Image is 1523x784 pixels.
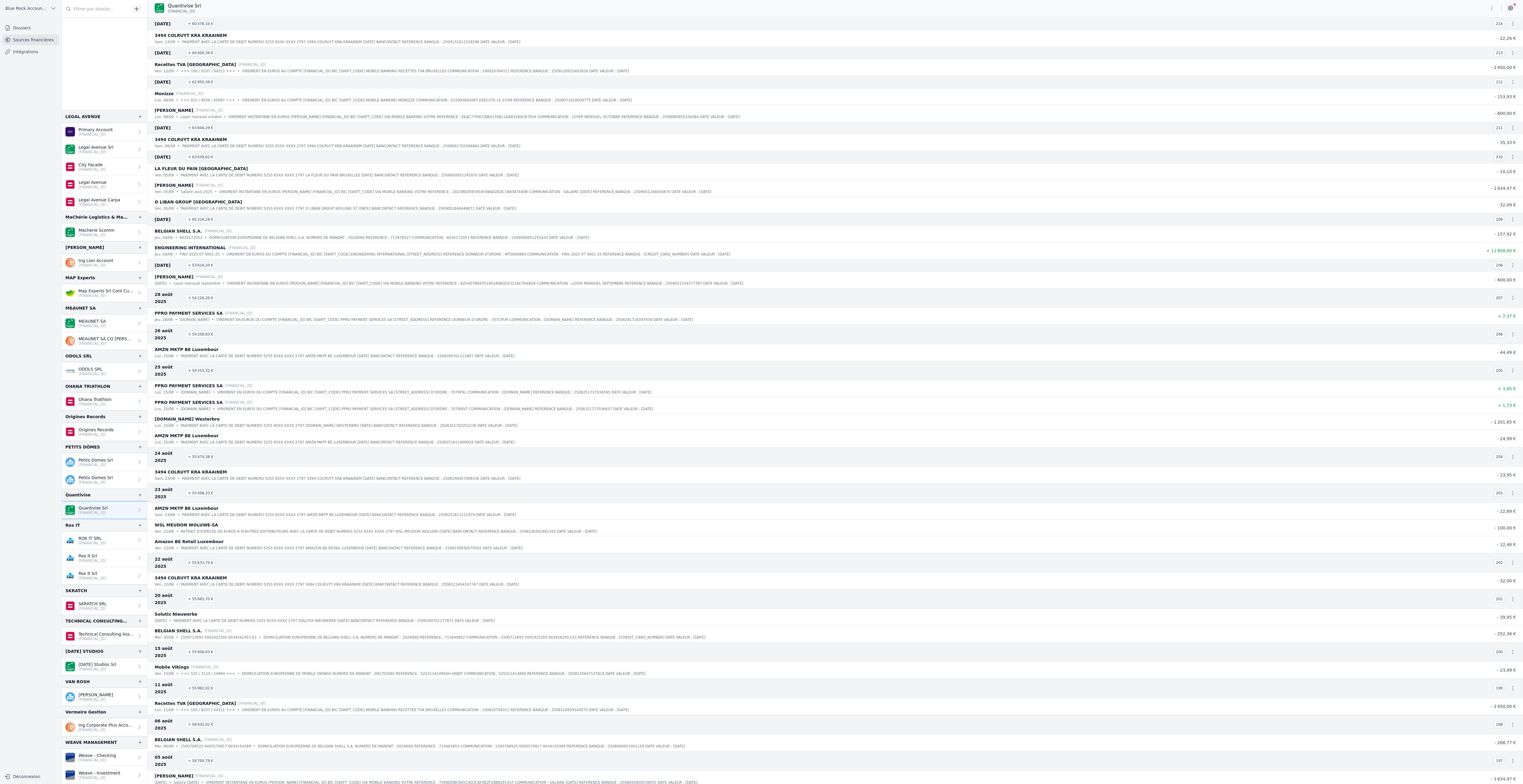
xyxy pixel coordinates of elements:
span: + 63 639,62 € [186,153,216,161]
div: OHANA TRIATHLON [65,383,110,390]
a: [PERSON_NAME] [FINANCIAL_ID] [62,688,147,706]
span: 209 [1494,216,1505,223]
p: [DOMAIN_NAME] [181,389,210,395]
p: PPRO PAYMENT SERVICES SA [155,399,223,406]
p: sam. 23/08 [155,476,175,482]
div: • [169,280,171,286]
p: FINV 2025 07 0001 25 [180,251,220,257]
span: [DATE] [155,153,183,161]
p: [FINANCIAL_ID] [79,324,106,328]
a: Dossiers [2,23,59,33]
span: 210 [1494,153,1505,161]
p: ven. 22/08 [155,545,174,551]
p: ven. 12/09 [155,68,174,74]
p: Loyer mensuel octobre [181,114,222,120]
p: PPRO PAYMENT SERVICES SA [155,382,223,389]
p: PAIEMENT AVEC LA CARTE DE DEBIT NUMERO 5255 65XX XXXX 2797 [DOMAIN_NAME] WESTERBRO [DATE] BANCONT... [181,423,518,429]
img: ing.png [65,722,75,732]
div: • [175,317,177,323]
a: Quantivise Srl [FINANCIAL_ID] [62,501,147,519]
div: • [213,389,215,395]
a: Intégrations [2,46,59,57]
p: SKRATCH SRL [79,601,107,607]
p: Ing Corporate Plus Account [79,722,134,728]
img: belfius.png [65,197,75,207]
a: Legal Avenue Carpa [FINANCIAL_ID] [62,193,147,211]
p: VIREMENT EN EUROS DU COMPTE [FINANCIAL_ID] BIC [SWIFT_CODE] PPRO PAYMENT SERVICES SA [STREET_ADDR... [216,317,693,323]
img: VAN_BREDA_JVBABE22XXX.png [65,753,75,762]
p: [FINANCIAL_ID] [204,228,232,234]
div: LEGAL AVENUE [65,113,101,120]
p: [FINANCIAL_ID] [79,202,120,207]
span: + 7,37 € [1498,314,1516,319]
span: 203 [1494,490,1505,497]
div: • [176,114,178,120]
p: [PERSON_NAME] [155,273,193,280]
p: lun. 25/08 [155,423,174,429]
span: - 153,93 € [1494,94,1516,99]
span: + 55 633,70 € [186,559,216,566]
div: • [176,423,178,429]
p: [FINANCIAL_ID] [79,341,134,346]
span: 205 [1494,367,1505,374]
p: [FINANCIAL_ID] [79,402,112,407]
span: 25 août 2025 [155,363,183,378]
span: 208 [1494,262,1505,269]
p: VIREMENT EN EUROS DU COMPTE [FINANCIAL_ID] BIC [SWIFT_CODE] ENGINEERING INTERNATIONAL [STREET_ADD... [226,251,730,257]
p: Rox It Srl [79,570,106,576]
img: kbc.png [65,692,75,702]
p: Petits Domes Srl [79,475,113,481]
p: O LIBAN GROUP [GEOGRAPHIC_DATA] [155,198,242,206]
a: Rox It Srl [FINANCIAL_ID] [62,567,147,584]
p: Ohana Triathlon [79,396,112,402]
span: + 55 498,33 € [186,490,216,497]
p: [FINANCIAL_ID] [79,606,107,611]
span: + 63 604,29 € [186,124,216,131]
p: ven. 22/08 [155,529,174,534]
p: MEAUNET SA [79,318,106,324]
p: VIREMENT EN EUROS DU COMPTE [FINANCIAL_ID] BIC [SWIFT_CODE] PPRO PAYMENT SERVICES SA [STREET_ADDR... [217,389,651,395]
span: + 3,85 € [1498,386,1516,391]
p: RETRAIT D'ESPECES EN EUROS A D'AUTRES DISTRIBUTEURS AVEC LA CARTE DE DEBIT NUMERO 5255 65XX XXXX ... [181,529,597,534]
a: Petits Domes Srl [FINANCIAL_ID] [62,471,147,489]
p: Quantivise Srl [168,2,201,10]
p: [PERSON_NAME] [79,692,113,698]
span: - 22,89 € [1497,509,1516,514]
div: • [178,512,180,518]
p: [PERSON_NAME] [155,107,193,114]
p: [FINANCIAL_ID] [79,667,116,672]
span: - 600,00 € [1494,111,1516,116]
img: BNP_BE_BUSINESS_GEBABEBB.png [65,145,75,154]
a: Ohana Triathlon [FINANCIAL_ID] [62,393,147,410]
div: ODOLS SRL [65,352,92,360]
span: - 600,00 € [1494,277,1516,282]
span: + 55 474,38 € [186,453,216,460]
a: [DATE] Studios Srl [FINANCIAL_ID] [62,658,147,675]
img: CBC_CREGBEBB.png [65,553,75,563]
p: Macherie Scomm [79,227,115,233]
p: PAIEMENT AVEC LA CARTE DE DEBIT NUMERO 5255 65XX XXXX 2797 AMZN MKTP BE LUXEMBOUR [DATE] BANCONTA... [181,439,515,445]
span: - 100,00 € [1494,526,1516,530]
a: ROX IT SRL [FINANCIAL_ID] [62,531,147,549]
p: City Facade [79,162,106,168]
p: [FINANCIAL_ID] [79,480,113,485]
span: 206 [1494,331,1505,338]
p: VIREMENT EN EUROS DU COMPTE [FINANCIAL_ID] BIC [SWIFT_CODE] PPRO PAYMENT SERVICES SA [STREET_ADDR... [217,406,653,412]
p: ven. 05/09 [155,172,174,178]
span: 23 août 2025 [155,486,183,500]
img: belfius.png [65,601,75,611]
div: • [176,189,178,195]
a: Legal Avenue [FINANCIAL_ID] [62,176,147,193]
p: [FINANCIAL_ID] [79,558,106,563]
img: BNP_BE_BUSINESS_GEBABEBB.png [65,662,75,671]
p: VIREMENT EN EUROS AU COMPTE [FINANCIAL_ID] BIC [SWIFT_CODE] MOBILE BANKING MONIZZE COMMUNICATION ... [242,97,632,103]
p: ROX IT SRL [79,535,106,541]
p: lun. 08/09 [155,114,174,120]
p: lun. 25/08 [155,353,174,359]
span: + 62 850,36 € [186,79,216,86]
span: + 65 316,28 € [186,216,216,223]
div: • [176,172,178,178]
img: belfius.png [65,180,75,189]
img: belfius.png [65,397,75,406]
p: [FINANCIAL_ID] [79,233,115,237]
